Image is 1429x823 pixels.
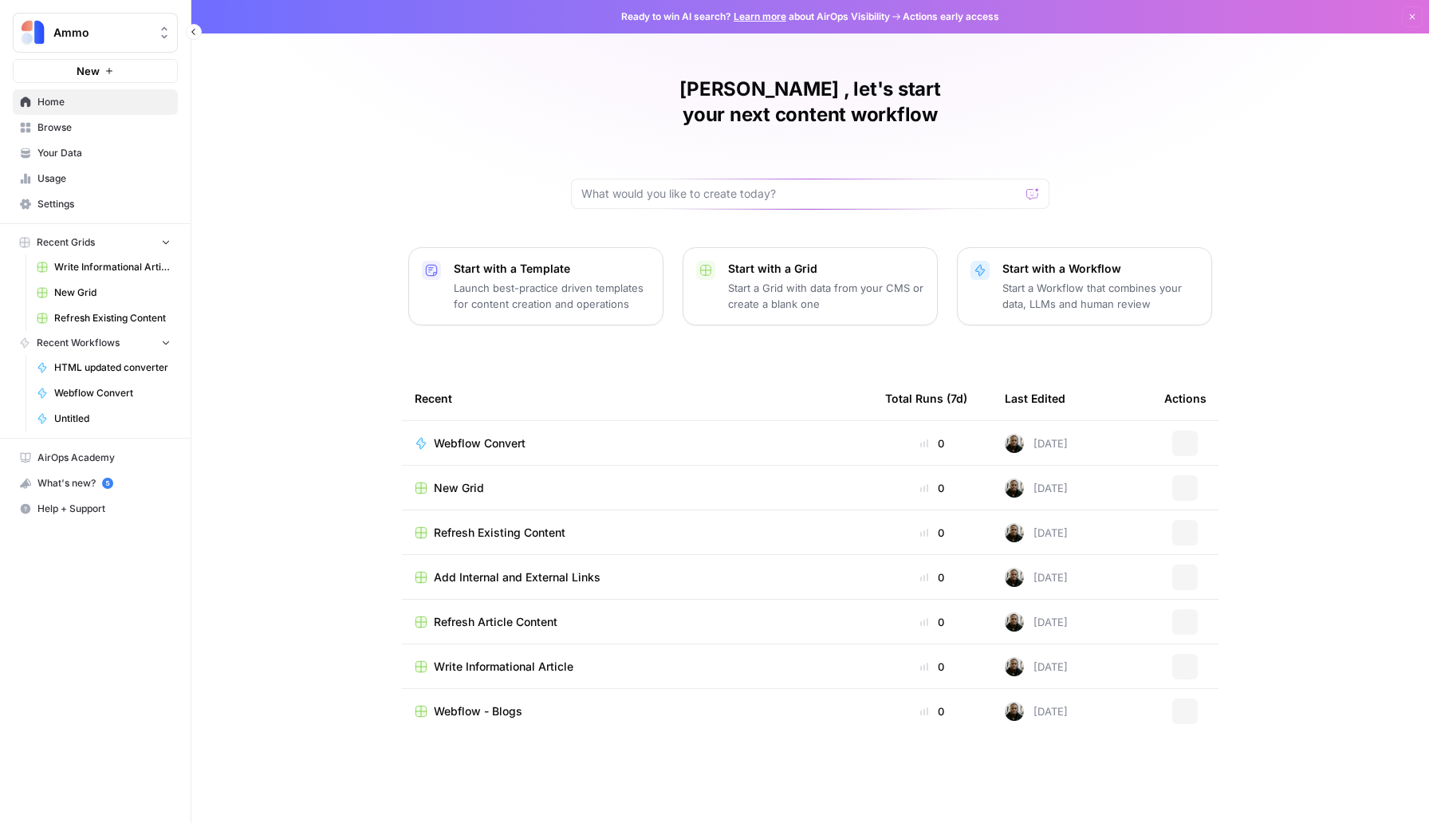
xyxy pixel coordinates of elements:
[434,659,573,675] span: Write Informational Article
[1005,657,1024,676] img: pjxoxb7wtjwzhe5mezof6j6v6zwq
[54,386,171,400] span: Webflow Convert
[30,406,178,431] a: Untitled
[1005,523,1068,542] div: [DATE]
[415,659,860,675] a: Write Informational Article
[1005,612,1024,632] img: pjxoxb7wtjwzhe5mezof6j6v6zwq
[1005,478,1024,498] img: pjxoxb7wtjwzhe5mezof6j6v6zwq
[13,89,178,115] a: Home
[13,166,178,191] a: Usage
[37,502,171,516] span: Help + Support
[1002,280,1199,312] p: Start a Workflow that combines your data, LLMs and human review
[1005,434,1024,453] img: pjxoxb7wtjwzhe5mezof6j6v6zwq
[30,380,178,406] a: Webflow Convert
[408,247,663,325] button: Start with a TemplateLaunch best-practice driven templates for content creation and operations
[13,13,178,53] button: Workspace: Ammo
[37,95,171,109] span: Home
[30,254,178,280] a: Write Informational Article
[728,261,924,277] p: Start with a Grid
[18,18,47,47] img: Ammo Logo
[454,280,650,312] p: Launch best-practice driven templates for content creation and operations
[885,480,979,496] div: 0
[53,25,150,41] span: Ammo
[13,191,178,217] a: Settings
[37,235,95,250] span: Recent Grids
[454,261,650,277] p: Start with a Template
[13,496,178,522] button: Help + Support
[13,230,178,254] button: Recent Grids
[621,10,890,24] span: Ready to win AI search? about AirOps Visibility
[434,525,565,541] span: Refresh Existing Content
[1005,523,1024,542] img: pjxoxb7wtjwzhe5mezof6j6v6zwq
[14,471,177,495] div: What's new?
[415,435,860,451] a: Webflow Convert
[434,480,484,496] span: New Grid
[30,355,178,380] a: HTML updated converter
[1005,434,1068,453] div: [DATE]
[415,525,860,541] a: Refresh Existing Content
[13,115,178,140] a: Browse
[885,569,979,585] div: 0
[1005,612,1068,632] div: [DATE]
[434,703,522,719] span: Webflow - Blogs
[13,445,178,471] a: AirOps Academy
[105,479,109,487] text: 5
[434,569,600,585] span: Add Internal and External Links
[885,659,979,675] div: 0
[1164,376,1207,420] div: Actions
[54,285,171,300] span: New Grid
[13,331,178,355] button: Recent Workflows
[37,120,171,135] span: Browse
[37,336,120,350] span: Recent Workflows
[728,280,924,312] p: Start a Grid with data from your CMS or create a blank one
[1005,568,1024,587] img: pjxoxb7wtjwzhe5mezof6j6v6zwq
[581,186,1020,202] input: What would you like to create today?
[434,614,557,630] span: Refresh Article Content
[434,435,526,451] span: Webflow Convert
[37,146,171,160] span: Your Data
[1005,657,1068,676] div: [DATE]
[54,260,171,274] span: Write Informational Article
[13,471,178,496] button: What's new? 5
[885,376,967,420] div: Total Runs (7d)
[102,478,113,489] a: 5
[13,59,178,83] button: New
[37,171,171,186] span: Usage
[415,480,860,496] a: New Grid
[885,703,979,719] div: 0
[885,525,979,541] div: 0
[30,305,178,331] a: Refresh Existing Content
[54,311,171,325] span: Refresh Existing Content
[957,247,1212,325] button: Start with a WorkflowStart a Workflow that combines your data, LLMs and human review
[415,614,860,630] a: Refresh Article Content
[13,140,178,166] a: Your Data
[903,10,999,24] span: Actions early access
[415,703,860,719] a: Webflow - Blogs
[1005,702,1068,721] div: [DATE]
[415,569,860,585] a: Add Internal and External Links
[77,63,100,79] span: New
[1005,478,1068,498] div: [DATE]
[37,451,171,465] span: AirOps Academy
[1005,702,1024,721] img: pjxoxb7wtjwzhe5mezof6j6v6zwq
[734,10,786,22] a: Learn more
[683,247,938,325] button: Start with a GridStart a Grid with data from your CMS or create a blank one
[885,614,979,630] div: 0
[571,77,1049,128] h1: [PERSON_NAME] , let's start your next content workflow
[37,197,171,211] span: Settings
[54,411,171,426] span: Untitled
[30,280,178,305] a: New Grid
[1005,376,1065,420] div: Last Edited
[1005,568,1068,587] div: [DATE]
[54,360,171,375] span: HTML updated converter
[885,435,979,451] div: 0
[415,376,860,420] div: Recent
[1002,261,1199,277] p: Start with a Workflow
